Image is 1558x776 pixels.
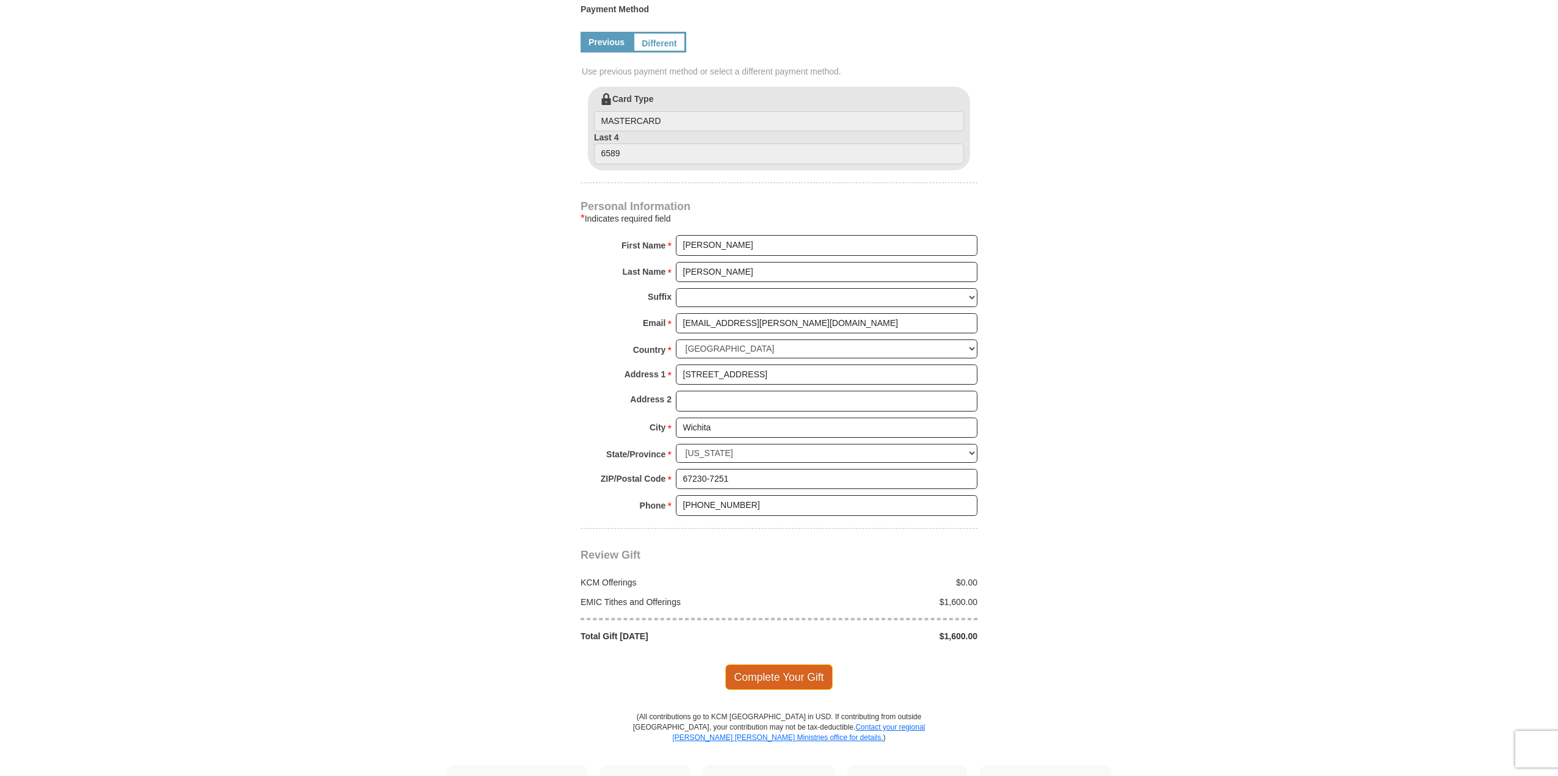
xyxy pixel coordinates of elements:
div: EMIC Tithes and Offerings [574,596,780,608]
span: Use previous payment method or select a different payment method. [582,65,979,78]
strong: State/Province [606,446,665,463]
strong: Phone [640,497,666,514]
strong: Last Name [623,263,666,280]
p: (All contributions go to KCM [GEOGRAPHIC_DATA] in USD. If contributing from outside [GEOGRAPHIC_D... [632,712,926,765]
strong: City [650,419,665,436]
a: Previous [581,32,632,53]
label: Last 4 [594,131,964,164]
strong: Suffix [648,288,672,305]
div: KCM Offerings [574,576,780,589]
strong: Address 1 [625,366,666,383]
label: Payment Method [581,3,977,21]
strong: Email [643,314,665,332]
span: Complete Your Gift [725,664,833,690]
div: Indicates required field [581,211,977,226]
input: Last 4 [594,143,964,164]
div: $1,600.00 [779,596,984,608]
strong: Address 2 [630,391,672,408]
h4: Personal Information [581,201,977,211]
strong: Country [633,341,666,358]
a: Different [632,32,686,53]
div: Total Gift [DATE] [574,630,780,642]
strong: First Name [621,237,665,254]
input: Card Type [594,111,964,132]
span: Review Gift [581,549,640,561]
div: $1,600.00 [779,630,984,642]
div: $0.00 [779,576,984,589]
strong: ZIP/Postal Code [601,470,666,487]
label: Card Type [594,93,964,132]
